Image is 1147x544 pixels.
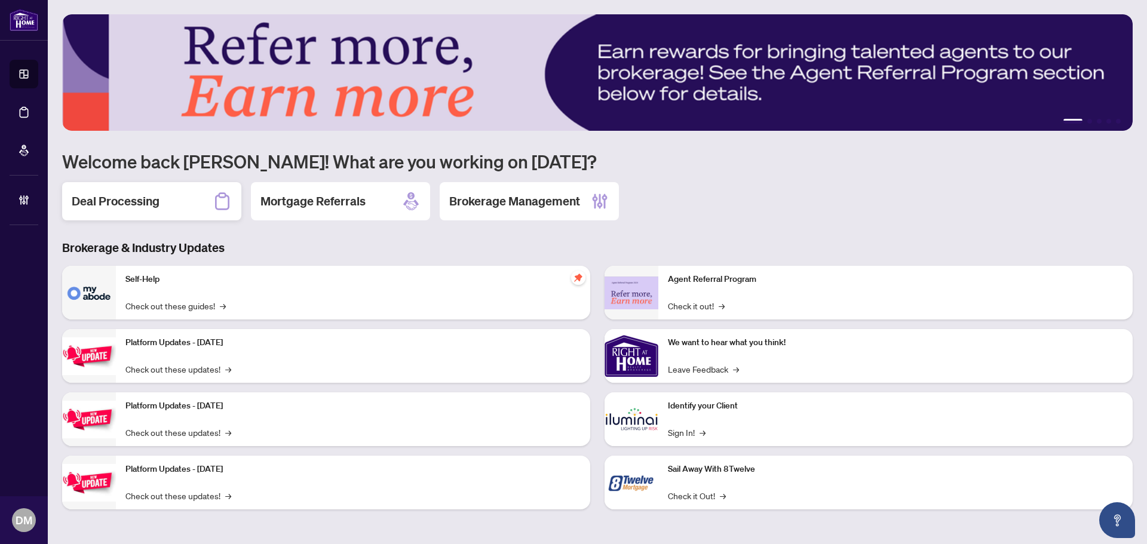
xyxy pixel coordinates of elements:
img: Sail Away With 8Twelve [605,456,658,509]
a: Check out these updates!→ [125,489,231,502]
p: Platform Updates - [DATE] [125,399,581,413]
img: We want to hear what you think! [605,329,658,383]
a: Check it out!→ [668,299,725,312]
p: Identify your Client [668,399,1123,413]
a: Check it Out!→ [668,489,726,502]
a: Check out these updates!→ [125,426,231,439]
span: DM [16,512,32,528]
p: We want to hear what you think! [668,336,1123,349]
a: Check out these guides!→ [125,299,226,312]
p: Agent Referral Program [668,273,1123,286]
h2: Mortgage Referrals [260,193,366,210]
span: → [220,299,226,312]
button: Open asap [1099,502,1135,538]
button: 5 [1116,119,1121,124]
button: 4 [1106,119,1111,124]
span: → [225,426,231,439]
h1: Welcome back [PERSON_NAME]! What are you working on [DATE]? [62,150,1133,173]
span: → [720,489,726,502]
img: Platform Updates - June 23, 2025 [62,464,116,502]
img: Identify your Client [605,392,658,446]
button: 2 [1087,119,1092,124]
p: Platform Updates - [DATE] [125,463,581,476]
a: Check out these updates!→ [125,362,231,376]
span: → [700,426,706,439]
h2: Brokerage Management [449,193,580,210]
a: Leave Feedback→ [668,362,739,376]
p: Sail Away With 8Twelve [668,463,1123,476]
a: Sign In!→ [668,426,706,439]
p: Platform Updates - [DATE] [125,336,581,349]
img: Self-Help [62,266,116,319]
span: → [225,362,231,376]
span: pushpin [571,271,585,285]
button: 3 [1097,119,1102,124]
img: Agent Referral Program [605,276,658,309]
img: Slide 0 [62,14,1133,131]
img: Platform Updates - July 21, 2025 [62,337,116,375]
p: Self-Help [125,273,581,286]
img: Platform Updates - July 8, 2025 [62,401,116,438]
span: → [225,489,231,502]
h2: Deal Processing [72,193,160,210]
h3: Brokerage & Industry Updates [62,239,1133,256]
img: logo [10,9,38,31]
span: → [733,362,739,376]
span: → [719,299,725,312]
button: 1 [1063,119,1082,124]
